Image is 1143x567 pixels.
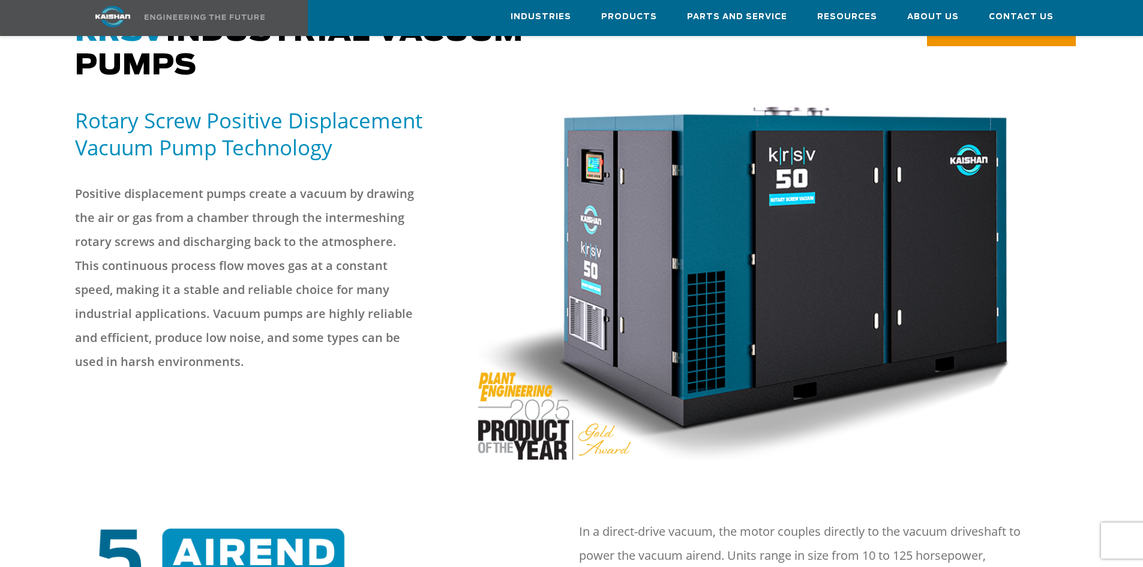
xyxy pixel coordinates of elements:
span: Products [601,10,657,24]
a: Products [601,1,657,33]
a: Resources [817,1,877,33]
span: Industries [511,10,571,24]
span: Contact Us [989,10,1054,24]
a: About Us [907,1,959,33]
span: Parts and Service [687,10,787,24]
a: Parts and Service [687,1,787,33]
img: POY-KRSV [478,107,1010,460]
p: Positive displacement pumps create a vacuum by drawing the air or gas from a chamber through the ... [75,182,423,374]
a: Contact Us [989,1,1054,33]
h5: Rotary Screw Positive Displacement Vacuum Pump Technology [75,107,464,161]
a: Industries [511,1,571,33]
span: Resources [817,10,877,24]
span: About Us [907,10,959,24]
img: Engineering the future [145,14,265,20]
img: kaishan logo [68,6,158,27]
